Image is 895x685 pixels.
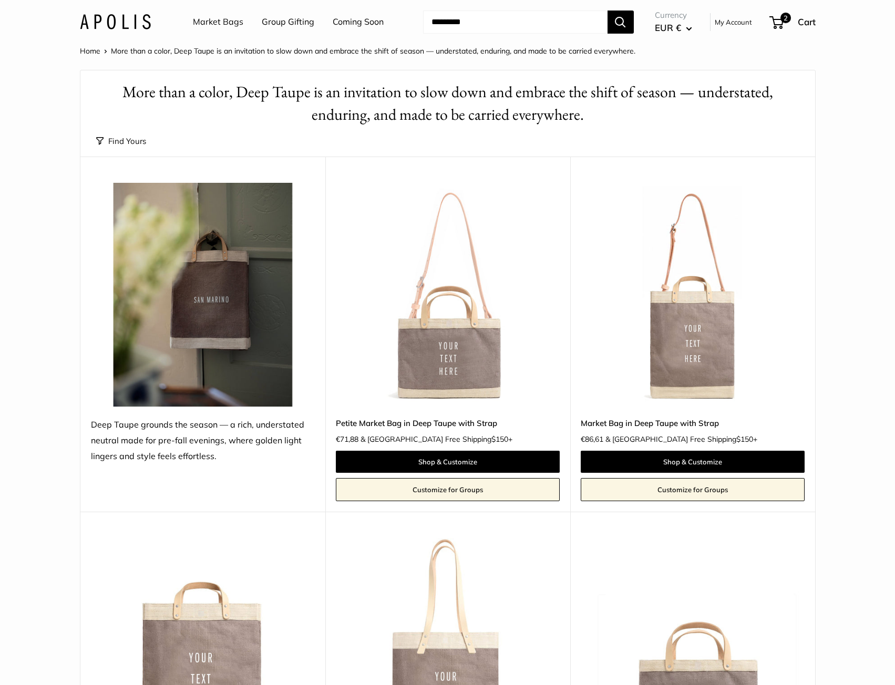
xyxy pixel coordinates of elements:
button: Search [608,11,634,34]
span: EUR € [655,22,681,33]
button: Find Yours [96,134,146,149]
a: Home [80,46,100,56]
a: Customize for Groups [581,478,805,501]
span: 2 [780,13,790,23]
button: EUR € [655,19,692,36]
a: Market Bags [193,14,243,30]
span: More than a color, Deep Taupe is an invitation to slow down and embrace the shift of season — und... [111,46,635,56]
span: $150 [491,434,508,444]
div: Deep Taupe grounds the season — a rich, understated neutral made for pre-fall evenings, where gol... [91,417,315,464]
a: Coming Soon [333,14,384,30]
a: Market Bag in Deep Taupe with Strap [581,417,805,429]
a: Petite Market Bag in Deep Taupe with StrapPetite Market Bag in Deep Taupe with Strap [336,183,560,407]
a: Market Bag in Deep Taupe with StrapMarket Bag in Deep Taupe with Strap [581,183,805,407]
span: Cart [798,16,816,27]
a: Customize for Groups [336,478,560,501]
span: Currency [655,8,692,23]
h1: More than a color, Deep Taupe is an invitation to slow down and embrace the shift of season — und... [96,81,799,126]
a: My Account [715,16,752,28]
img: Deep Taupe grounds the season — a rich, understated neutral made for pre-fall evenings, where gol... [91,183,315,407]
input: Search... [423,11,608,34]
span: €86,61 [581,435,603,443]
span: & [GEOGRAPHIC_DATA] Free Shipping + [605,435,757,443]
a: Shop & Customize [581,451,805,473]
span: €71,88 [336,435,358,443]
img: Petite Market Bag in Deep Taupe with Strap [336,183,560,407]
a: Petite Market Bag in Deep Taupe with Strap [336,417,560,429]
img: Apolis [80,14,151,29]
span: & [GEOGRAPHIC_DATA] Free Shipping + [361,435,512,443]
nav: Breadcrumb [80,44,635,58]
span: $150 [736,434,753,444]
a: Group Gifting [262,14,314,30]
a: Shop & Customize [336,451,560,473]
img: Market Bag in Deep Taupe with Strap [581,183,805,407]
a: 2 Cart [770,14,816,30]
